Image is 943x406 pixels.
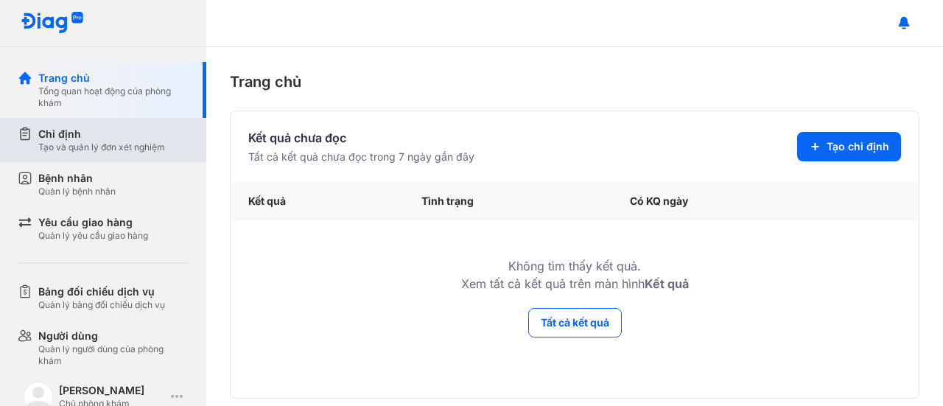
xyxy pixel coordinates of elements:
[38,71,189,85] div: Trang chủ
[38,284,165,299] div: Bảng đối chiếu dịch vụ
[21,12,84,35] img: logo
[38,230,148,242] div: Quản lý yêu cầu giao hàng
[230,71,919,93] div: Trang chủ
[404,182,612,220] div: Tình trạng
[38,171,116,186] div: Bệnh nhân
[645,276,689,291] b: Kết quả
[38,141,165,153] div: Tạo và quản lý đơn xét nghiệm
[38,299,165,311] div: Quản lý bảng đối chiếu dịch vụ
[38,127,165,141] div: Chỉ định
[231,220,919,307] td: Không tìm thấy kết quả. Xem tất cả kết quả trên màn hình
[248,129,474,147] div: Kết quả chưa đọc
[38,329,189,343] div: Người dùng
[38,186,116,197] div: Quản lý bệnh nhân
[827,139,889,154] span: Tạo chỉ định
[248,150,474,164] div: Tất cả kết quả chưa đọc trong 7 ngày gần đây
[612,182,835,220] div: Có KQ ngày
[59,383,165,398] div: [PERSON_NAME]
[528,308,622,337] button: Tất cả kết quả
[38,215,148,230] div: Yêu cầu giao hàng
[231,182,404,220] div: Kết quả
[797,132,901,161] button: Tạo chỉ định
[38,85,189,109] div: Tổng quan hoạt động của phòng khám
[38,343,189,367] div: Quản lý người dùng của phòng khám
